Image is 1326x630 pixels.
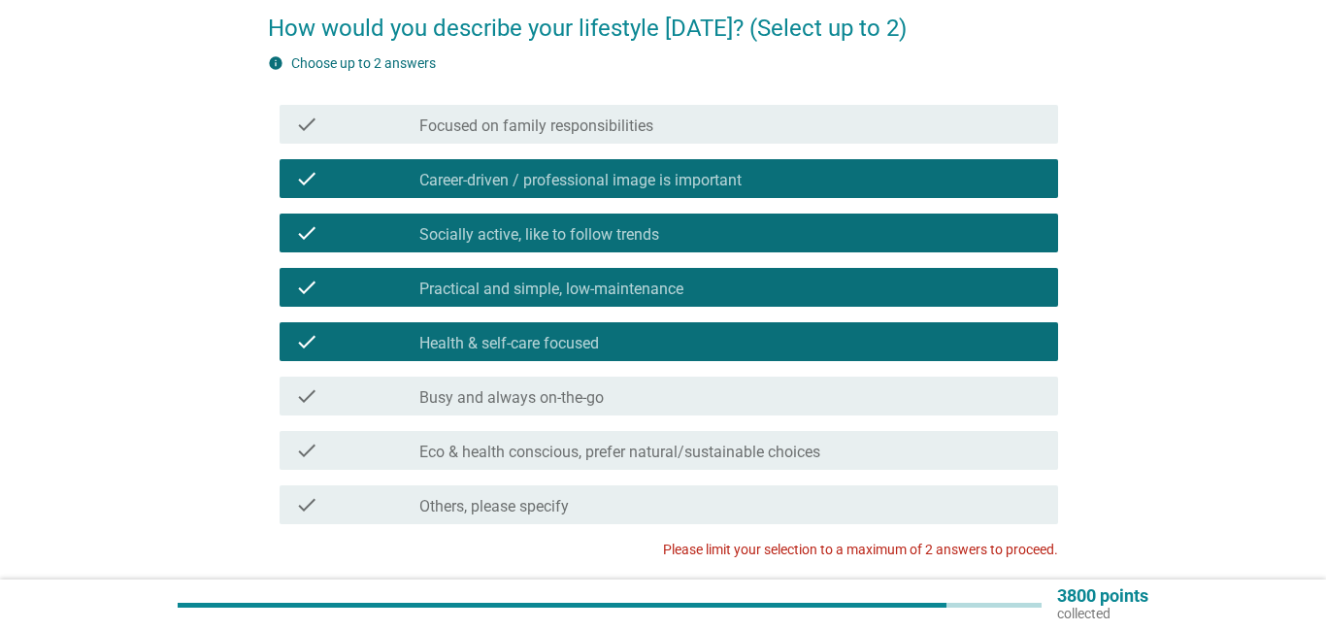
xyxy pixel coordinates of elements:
[295,493,318,516] i: check
[419,388,604,408] label: Busy and always on-the-go
[663,540,1058,560] p: Please limit your selection to a maximum of 2 answers to proceed.
[295,384,318,408] i: check
[291,55,436,71] label: Choose up to 2 answers
[1057,587,1148,605] p: 3800 points
[295,167,318,190] i: check
[419,280,683,299] label: Practical and simple, low-maintenance
[419,171,742,190] label: Career-driven / professional image is important
[419,334,599,353] label: Health & self-care focused
[1057,605,1148,622] p: collected
[268,55,283,71] i: info
[419,443,820,462] label: Eco & health conscious, prefer natural/sustainable choices
[295,113,318,136] i: check
[295,330,318,353] i: check
[295,221,318,245] i: check
[419,116,653,136] label: Focused on family responsibilities
[419,497,569,516] label: Others, please specify
[419,225,659,245] label: Socially active, like to follow trends
[295,439,318,462] i: check
[295,276,318,299] i: check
